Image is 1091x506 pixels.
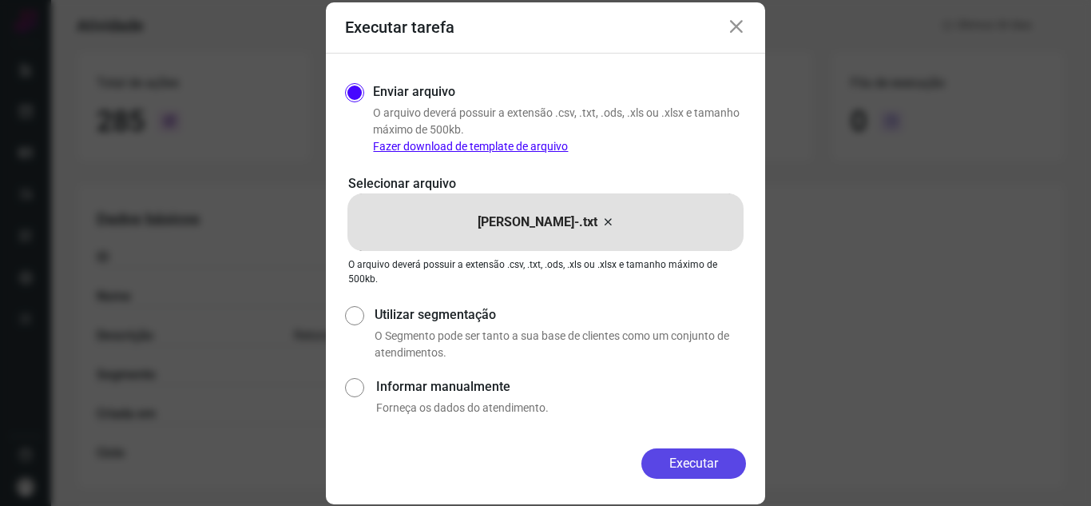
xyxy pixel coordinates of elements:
label: Enviar arquivo [373,82,455,102]
h3: Executar tarefa [345,18,454,37]
p: [PERSON_NAME]-.txt [478,213,597,232]
p: O Segmento pode ser tanto a sua base de clientes como um conjunto de atendimentos. [375,328,746,361]
p: O arquivo deverá possuir a extensão .csv, .txt, .ods, .xls ou .xlsx e tamanho máximo de 500kb. [373,105,746,155]
p: Forneça os dados do atendimento. [376,400,746,416]
button: Executar [641,448,746,479]
p: O arquivo deverá possuir a extensão .csv, .txt, .ods, .xls ou .xlsx e tamanho máximo de 500kb. [348,257,743,286]
label: Informar manualmente [376,377,746,396]
a: Fazer download de template de arquivo [373,140,568,153]
p: Selecionar arquivo [348,174,743,193]
label: Utilizar segmentação [375,305,746,325]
